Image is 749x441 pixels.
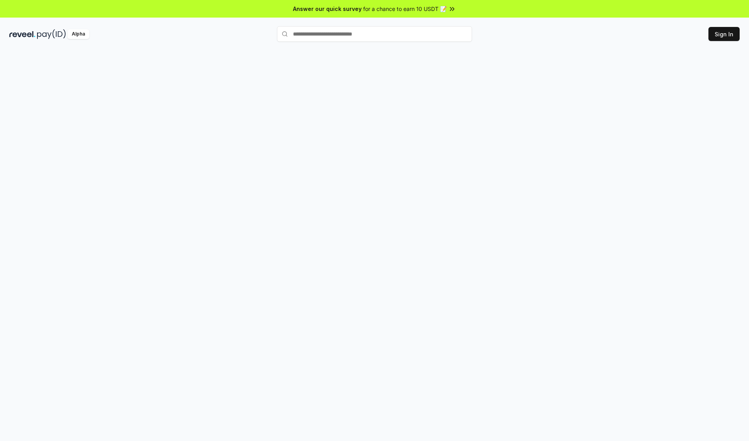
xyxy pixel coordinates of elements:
img: reveel_dark [9,29,35,39]
img: pay_id [37,29,66,39]
div: Alpha [67,29,89,39]
button: Sign In [708,27,740,41]
span: Answer our quick survey [293,5,362,13]
span: for a chance to earn 10 USDT 📝 [363,5,447,13]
